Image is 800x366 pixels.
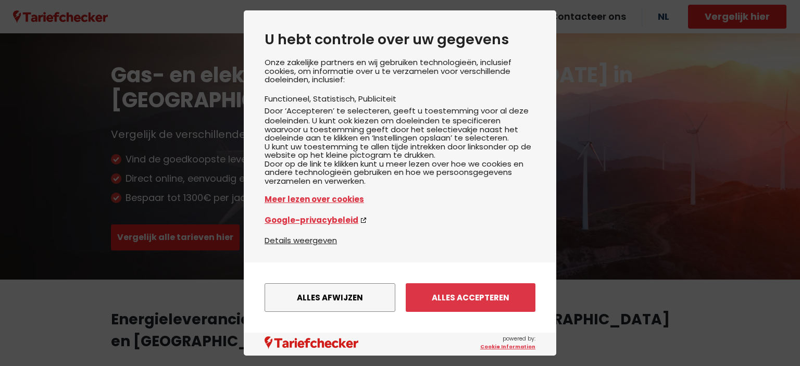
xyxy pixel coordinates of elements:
[265,283,395,312] button: Alles afwijzen
[265,214,535,226] a: Google-privacybeleid
[265,58,535,234] div: Onze zakelijke partners en wij gebruiken technologieën, inclusief cookies, om informatie over u t...
[358,93,396,104] li: Publiciteit
[265,193,535,205] a: Meer lezen over cookies
[265,93,313,104] li: Functioneel
[244,262,556,333] div: menu
[313,93,358,104] li: Statistisch
[265,31,535,48] h2: U hebt controle over uw gegevens
[406,283,535,312] button: Alles accepteren
[480,343,535,350] a: Cookie Information
[265,234,337,246] button: Details weergeven
[265,336,358,349] img: logo
[480,335,535,350] span: powered by:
